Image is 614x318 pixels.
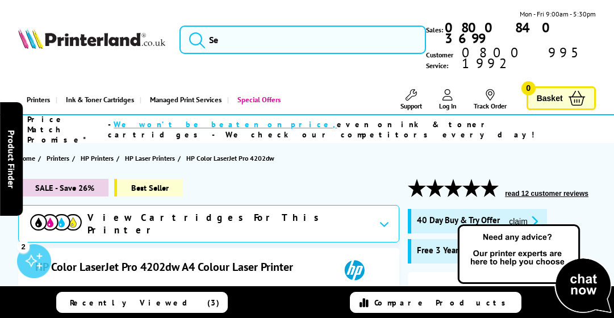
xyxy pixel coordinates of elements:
img: HP [328,260,381,281]
span: Sales: [426,24,443,35]
a: Home [18,152,38,164]
a: HP Laser Printers [125,152,178,164]
span: Basket [537,91,563,106]
span: HP Color LaserJet Pro 4202dw [186,154,274,162]
span: SALE - Save 26% [18,179,108,196]
b: 0800 840 3699 [445,19,558,47]
img: Printerland Logo [18,28,165,49]
button: read 12 customer reviews [502,189,592,198]
a: 0800 840 3699 [443,22,596,44]
a: Recently Viewed (3) [56,292,228,313]
a: Printers [18,85,56,114]
a: Support [400,89,422,110]
span: Compare Products [374,298,512,308]
li: modal_Promise [6,119,584,139]
span: Printers [47,152,69,164]
input: Se [179,26,425,54]
span: Customer Service: [426,47,596,71]
a: Printers [47,152,72,164]
span: Price Match Promise* [27,114,108,145]
span: We won’t be beaten on price, [114,119,337,129]
img: cmyk-icon.svg [30,214,81,230]
a: HP Printers [81,152,116,164]
span: Product Finder [6,130,17,189]
img: Open Live Chat window [455,223,614,316]
div: - even on ink & toner cartridges - We check our competitors every day! [108,119,584,140]
span: Recently Viewed (3) [70,298,220,308]
span: HP Printers [81,152,114,164]
a: Basket 0 [527,86,596,111]
a: Compare Products [350,292,521,313]
span: Best Seller [114,179,183,196]
span: 40 Day Buy & Try Offer [417,215,500,228]
div: 2 [17,240,30,253]
span: HP Laser Printers [125,152,175,164]
span: Support [400,102,422,110]
a: Special Offers [227,85,286,114]
h1: HP Color LaserJet Pro 4202dw A4 Colour Laser Printer [35,260,304,274]
span: Ink & Toner Cartridges [66,85,134,114]
a: Track Order [474,89,507,110]
button: promo-description [506,215,541,228]
a: Ink & Toner Cartridges [56,85,140,114]
span: Log In [439,102,457,110]
span: 0 [521,81,536,95]
span: Home [18,152,35,164]
a: Log In [439,89,457,110]
span: 0800 995 1992 [460,47,595,69]
span: Mon - Fri 9:00am - 5:30pm [520,9,596,19]
span: View Cartridges For This Printer [87,211,370,236]
a: Managed Print Services [140,85,227,114]
span: Free 3 Year Warranty [417,245,492,258]
a: Printerland Logo [18,28,165,52]
div: Why buy me? [419,283,584,300]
